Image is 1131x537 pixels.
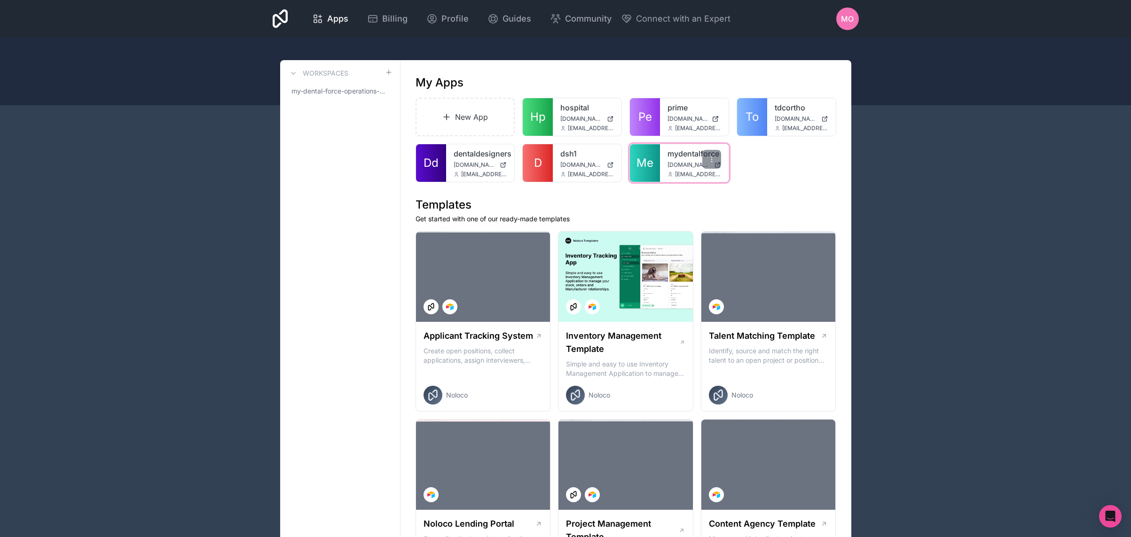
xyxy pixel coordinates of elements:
[775,115,828,123] a: [DOMAIN_NAME]
[713,491,720,498] img: Airtable Logo
[560,148,614,159] a: dsh1
[668,161,721,169] a: [DOMAIN_NAME]
[709,346,828,365] p: Identify, source and match the right talent to an open project or position with our Talent Matchi...
[560,102,614,113] a: hospital
[668,148,721,159] a: mydentalforce
[530,109,546,125] span: Hp
[775,115,817,123] span: [DOMAIN_NAME]
[668,102,721,113] a: prime
[416,197,836,212] h1: Templates
[480,8,539,29] a: Guides
[288,68,348,79] a: Workspaces
[737,98,767,136] a: To
[775,102,828,113] a: tdcortho
[589,390,610,400] span: Noloco
[454,161,496,169] span: [DOMAIN_NAME]
[454,148,507,159] a: dentaldesigners
[568,171,614,178] span: [EMAIL_ADDRESS][DOMAIN_NAME]
[675,125,721,132] span: [EMAIL_ADDRESS][DOMAIN_NAME]
[360,8,415,29] a: Billing
[327,12,348,25] span: Apps
[638,109,652,125] span: Pe
[560,115,603,123] span: [DOMAIN_NAME]
[709,517,816,530] h1: Content Agency Template
[636,156,653,171] span: Me
[630,144,660,182] a: Me
[416,98,515,136] a: New App
[589,491,596,498] img: Airtable Logo
[305,8,356,29] a: Apps
[709,329,815,342] h1: Talent Matching Template
[542,8,619,29] a: Community
[424,156,439,171] span: Dd
[424,346,543,365] p: Create open positions, collect applications, assign interviewers, centralise candidate feedback a...
[446,303,454,311] img: Airtable Logo
[382,12,408,25] span: Billing
[731,390,753,400] span: Noloco
[461,171,507,178] span: [EMAIL_ADDRESS][DOMAIN_NAME]
[713,303,720,311] img: Airtable Logo
[523,98,553,136] a: Hp
[589,303,596,311] img: Airtable Logo
[454,161,507,169] a: [DOMAIN_NAME]
[565,12,612,25] span: Community
[427,491,435,498] img: Airtable Logo
[416,214,836,224] p: Get started with one of our ready-made templates
[636,12,730,25] span: Connect with an Expert
[621,12,730,25] button: Connect with an Expert
[424,517,514,530] h1: Noloco Lending Portal
[560,115,614,123] a: [DOMAIN_NAME]
[291,86,385,96] span: my-dental-force-operations-workspace
[568,125,614,132] span: [EMAIL_ADDRESS][DOMAIN_NAME]
[419,8,476,29] a: Profile
[668,115,708,123] span: [DOMAIN_NAME]
[782,125,828,132] span: [EMAIL_ADDRESS][DOMAIN_NAME]
[1099,505,1122,528] div: Open Intercom Messenger
[668,161,710,169] span: [DOMAIN_NAME]
[841,13,854,24] span: MO
[503,12,531,25] span: Guides
[630,98,660,136] a: Pe
[668,115,721,123] a: [DOMAIN_NAME]
[560,161,614,169] a: [DOMAIN_NAME]
[446,390,468,400] span: Noloco
[303,69,348,78] h3: Workspaces
[424,329,533,342] h1: Applicant Tracking System
[566,359,685,378] p: Simple and easy to use Inventory Management Application to manage your stock, orders and Manufact...
[534,156,542,171] span: D
[675,171,721,178] span: [EMAIL_ADDRESS][DOMAIN_NAME]
[441,12,469,25] span: Profile
[746,109,759,125] span: To
[416,144,446,182] a: Dd
[523,144,553,182] a: D
[566,329,679,356] h1: Inventory Management Template
[560,161,603,169] span: [DOMAIN_NAME]
[288,83,393,100] a: my-dental-force-operations-workspace
[416,75,463,90] h1: My Apps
